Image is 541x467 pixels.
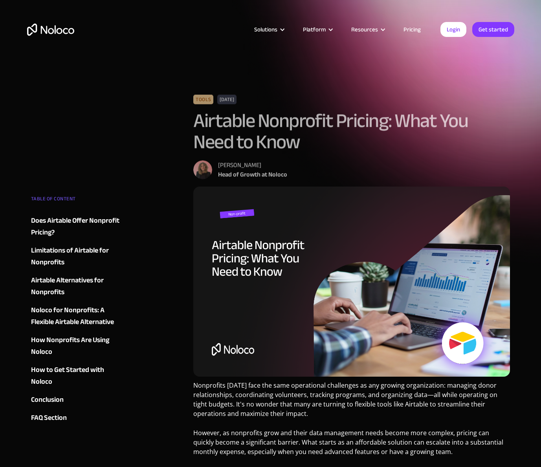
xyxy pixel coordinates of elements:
div: Platform [303,24,326,35]
a: Get started [472,22,514,37]
div: Platform [293,24,341,35]
div: [DATE] [217,95,237,104]
a: home [27,24,74,36]
div: Solutions [244,24,293,35]
div: Tools [193,95,213,104]
div: [PERSON_NAME] [218,160,287,170]
a: Pricing [394,24,431,35]
div: Solutions [254,24,277,35]
p: Nonprofits [DATE] face the same operational challenges as any growing organization: managing dono... [193,381,510,424]
a: Noloco for Nonprofits: A Flexible Airtable Alternative [31,304,126,328]
div: Resources [341,24,394,35]
a: Does Airtable Offer Nonprofit Pricing? [31,215,126,238]
a: Conclusion [31,394,126,406]
a: How to Get Started with Noloco [31,364,126,388]
a: FAQ Section [31,412,126,424]
div: TABLE OF CONTENT [31,193,126,209]
a: Login [440,22,466,37]
div: Resources [351,24,378,35]
h1: Airtable Nonprofit Pricing: What You Need to Know [193,110,510,152]
div: Conclusion [31,394,64,406]
p: However, as nonprofits grow and their data management needs become more complex, pricing can quic... [193,428,510,462]
a: Airtable Alternatives for Nonprofits [31,275,126,298]
div: FAQ Section [31,412,67,424]
div: Head of Growth at Noloco [218,170,287,179]
a: Limitations of Airtable for Nonprofits [31,245,126,268]
a: How Nonprofits Are Using Noloco [31,334,126,358]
